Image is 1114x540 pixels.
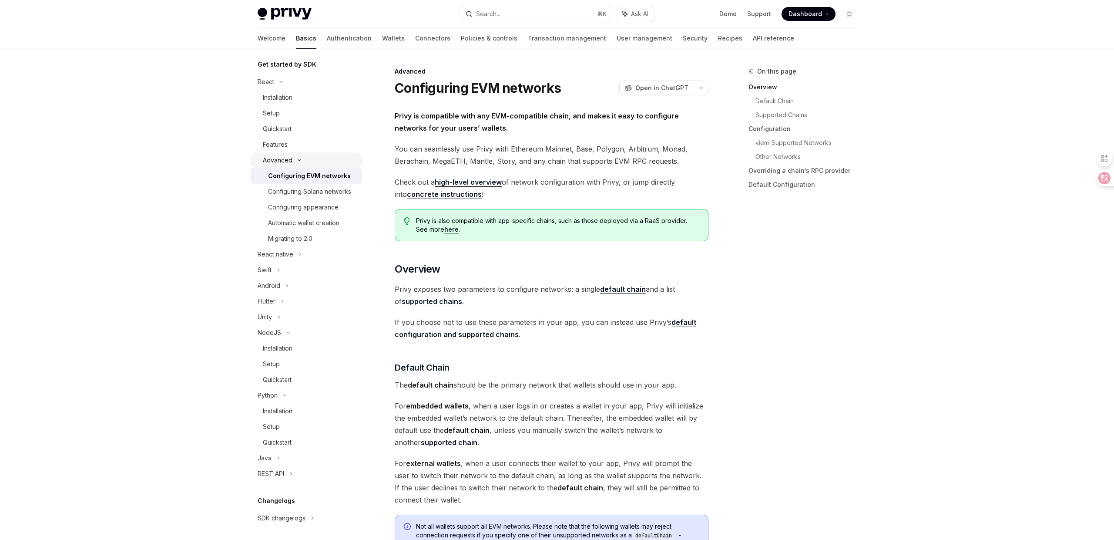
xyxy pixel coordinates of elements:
h1: Configuring EVM networks [395,80,561,96]
button: Open in ChatGPT [619,81,694,95]
div: Advanced [263,155,292,165]
a: supported chain [421,438,477,447]
strong: external wallets [406,459,461,468]
div: Swift [258,265,272,275]
a: Recipes [718,28,742,49]
div: SDK changelogs [258,513,305,523]
a: Quickstart [251,372,362,388]
span: For , when a user logs in or creates a wallet in your app, Privy will initialize the embedded wal... [395,400,708,449]
a: Dashboard [782,7,835,21]
button: Ask AI [616,6,654,22]
div: NodeJS [258,327,281,338]
a: Configuring Solana networks [251,184,362,199]
a: Installation [251,341,362,356]
span: Open in ChatGPT [635,84,688,92]
div: Installation [263,343,292,354]
span: If you choose not to use these parameters in your app, you can instead use Privy’s . [395,316,708,341]
a: Installation [251,90,362,105]
div: Unity [258,312,272,322]
a: high-level overview [435,178,502,187]
a: User management [617,28,672,49]
a: default chain [600,285,646,294]
div: React [258,77,274,87]
svg: Tip [404,217,410,225]
span: For , when a user connects their wallet to your app, Privy will prompt the user to switch their n... [395,457,708,506]
a: concrete instructions [407,190,482,199]
span: You can seamlessly use Privy with Ethereum Mainnet, Base, Polygon, Arbitrum, Monad, Berachain, Me... [395,143,708,167]
div: Setup [263,422,280,432]
span: Check out a of network configuration with Privy, or jump directly into ! [395,176,708,200]
a: Migrating to 2.0 [251,231,362,246]
div: Configuring EVM networks [268,171,351,181]
code: defaultChain [632,531,675,540]
div: Android [258,280,280,291]
div: Quickstart [263,124,292,134]
div: Java [258,453,272,463]
div: Setup [263,108,280,118]
span: Privy exposes two parameters to configure networks: a single and a list of . [395,283,708,307]
div: Installation [263,92,292,103]
a: Installation [251,403,362,419]
span: Privy is also compatible with app-specific chains, such as those deployed via a RaaS provider. Se... [416,216,699,234]
div: Quickstart [263,375,292,385]
div: Setup [263,359,280,369]
a: Connectors [415,28,450,49]
a: Configuration [748,122,863,136]
strong: Privy is compatible with any EVM-compatible chain, and makes it easy to configure networks for yo... [395,111,679,132]
span: On this page [757,66,796,77]
a: Setup [251,105,362,121]
div: Configuring Solana networks [268,186,351,197]
a: Quickstart [251,121,362,137]
a: Quickstart [251,435,362,450]
div: Advanced [395,67,708,76]
span: ⌘ K [597,10,607,17]
a: Default Chain [755,94,863,108]
span: Ask AI [631,10,648,18]
div: React native [258,249,293,260]
a: supported chains [402,297,462,306]
a: Authentication [327,28,372,49]
a: here [444,226,459,233]
button: Search...⌘K [460,6,612,22]
div: Quickstart [263,437,292,448]
a: Default Configuration [748,178,863,192]
a: Automatic wallet creation [251,215,362,231]
a: Security [683,28,708,49]
strong: default chain [557,483,603,492]
div: Python [258,390,278,401]
div: Flutter [258,296,275,307]
a: Policies & controls [461,28,517,49]
strong: embedded wallets [406,402,469,410]
a: viem-Supported Networks [755,136,863,150]
a: Features [251,137,362,152]
a: Demo [719,10,737,18]
span: The should be the primary network that wallets should use in your app. [395,379,708,391]
a: API reference [753,28,794,49]
strong: default chain [408,381,453,389]
h5: Get started by SDK [258,59,316,70]
button: Toggle dark mode [842,7,856,21]
h5: Changelogs [258,496,295,506]
svg: Info [404,523,413,532]
a: Transaction management [528,28,606,49]
a: Configuring EVM networks [251,168,362,184]
strong: default chain [600,285,646,294]
div: REST API [258,469,284,479]
a: Support [747,10,771,18]
a: Setup [251,419,362,435]
a: Overriding a chain’s RPC provider [748,164,863,178]
span: Default Chain [395,361,450,374]
a: Overview [748,80,863,94]
div: Installation [263,406,292,416]
span: Dashboard [789,10,822,18]
a: Supported Chains [755,108,863,122]
div: Configuring appearance [268,202,339,213]
a: Other Networks [755,150,863,164]
a: Basics [296,28,316,49]
div: Migrating to 2.0 [268,233,312,244]
a: Wallets [382,28,405,49]
strong: default chain [444,426,490,435]
div: Automatic wallet creation [268,218,339,228]
a: Configuring appearance [251,199,362,215]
